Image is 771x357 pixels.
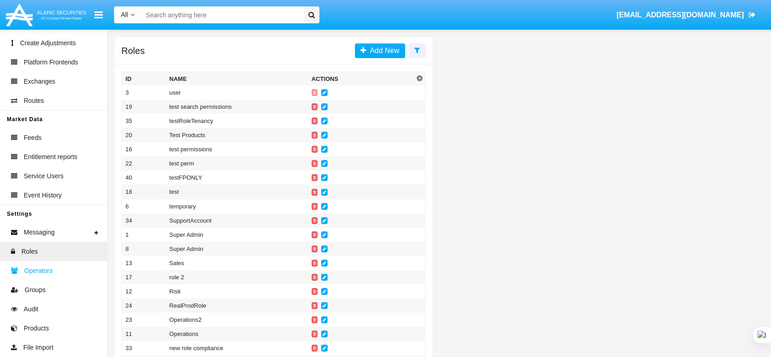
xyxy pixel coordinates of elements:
td: 1 [122,228,166,242]
a: Add New [355,43,405,58]
td: 35 [122,114,166,128]
td: RealProdRole [166,298,308,313]
span: Add New [366,47,400,54]
td: testFPONLY [166,171,308,185]
td: user [166,85,308,100]
td: 11 [122,327,166,341]
td: Super Admin [166,242,308,256]
span: Event History [24,191,62,200]
td: 40 [122,171,166,185]
th: Name [166,72,308,86]
td: 12 [122,284,166,298]
a: [EMAIL_ADDRESS][DOMAIN_NAME] [612,2,760,28]
td: temporary [166,199,308,213]
td: 33 [122,341,166,355]
td: SupportAccount [166,213,308,228]
span: Audit [24,304,38,314]
td: 13 [122,256,166,270]
td: 22 [122,156,166,171]
span: Operators [24,266,52,276]
h5: Roles [121,47,145,54]
span: All [121,11,128,18]
span: Roles [21,247,38,256]
th: Id [122,72,166,86]
td: testRoleTenancy [166,114,308,128]
span: Routes [24,96,44,106]
td: test [166,185,308,199]
td: 34 [122,213,166,228]
span: Service Users [24,171,63,181]
td: 20 [122,128,166,142]
td: Test Products [166,128,308,142]
td: Operations2 [166,313,308,327]
span: File Import [23,343,53,352]
td: 3 [122,85,166,100]
img: Logo image [5,1,88,28]
td: 6 [122,199,166,213]
td: Sales [166,256,308,270]
td: new role compliance [166,341,308,355]
td: 17 [122,270,166,284]
span: Create Adjustments [20,38,76,48]
th: Actions [308,72,414,86]
span: Entitlement reports [24,152,78,162]
td: Risk [166,284,308,298]
a: All [114,10,141,20]
td: test perm [166,156,308,171]
td: 19 [122,100,166,114]
td: 24 [122,298,166,313]
span: Products [24,324,49,333]
span: Messaging [24,228,55,237]
td: 18 [122,185,166,199]
td: 23 [122,313,166,327]
td: 16 [122,142,166,156]
span: Platform Frontends [24,58,78,67]
span: Groups [25,285,46,295]
span: [EMAIL_ADDRESS][DOMAIN_NAME] [616,11,744,19]
td: role 2 [166,270,308,284]
td: test search permissions [166,100,308,114]
span: Exchanges [24,77,55,86]
span: Feeds [24,133,42,143]
td: Super Admin [166,228,308,242]
td: Operations [166,327,308,341]
td: test permissions [166,142,308,156]
input: Search [141,6,301,23]
td: 8 [122,242,166,256]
